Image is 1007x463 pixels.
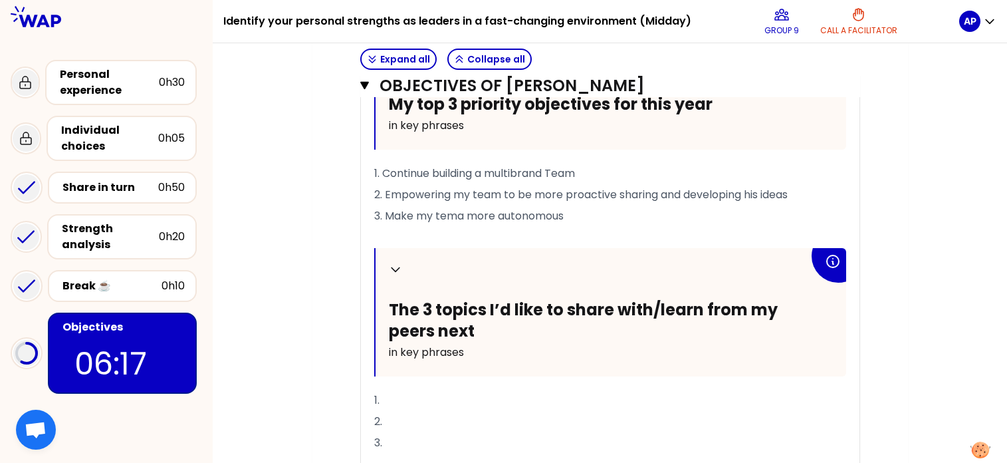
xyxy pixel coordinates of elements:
button: Call a facilitator [815,1,903,41]
span: My top 3 priority objectives for this year [389,93,713,115]
p: 06:17 [74,341,170,387]
button: Group 9 [759,1,804,41]
div: 0h50 [158,180,185,196]
div: Objectives [62,319,185,335]
div: 0h30 [159,75,185,90]
div: Chat abierto [16,410,56,450]
span: 2. Empowering my team to be more proactive sharing and developing his ideas [374,187,788,202]
span: 1. Continue building a multibrand Team [374,166,575,181]
p: Call a facilitator [820,25,897,36]
div: Strength analysis [62,221,159,253]
div: 0h20 [159,229,185,245]
span: in key phrases [389,118,464,133]
span: 1. [374,392,380,408]
span: The 3 topics I’d like to share with/learn from my peers next [389,299,781,341]
span: 3. [374,435,382,450]
div: Personal experience [60,67,159,98]
p: Group 9 [764,25,799,36]
span: 2. [374,414,382,429]
div: Break ☕️ [62,278,162,294]
div: 0h05 [158,130,185,146]
button: Objectives of [PERSON_NAME] [360,75,860,96]
div: Share in turn [62,180,158,196]
button: AP [959,11,996,32]
button: Collapse all [447,49,532,70]
h3: Objectives of [PERSON_NAME] [380,75,814,96]
div: 0h10 [162,278,185,294]
button: Expand all [360,49,437,70]
div: Individual choices [61,122,158,154]
span: 3. Make my tema more autonomous [374,208,564,224]
p: AP [964,15,976,28]
span: in key phrases [389,345,464,360]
